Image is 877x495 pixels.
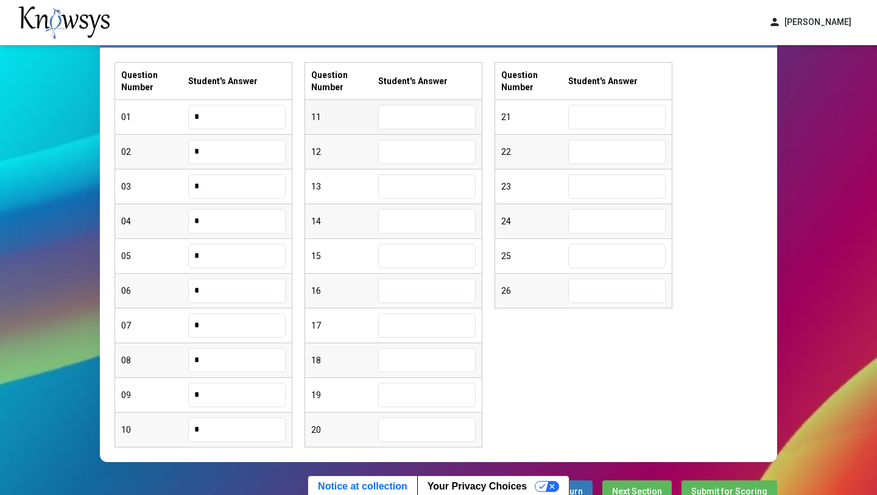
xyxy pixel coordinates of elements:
div: 26 [501,285,568,297]
div: 23 [501,180,568,193]
label: Question Number [121,69,188,93]
div: 24 [501,215,568,227]
label: Student's Answer [568,75,638,87]
label: Student's Answer [188,75,258,87]
div: 21 [501,111,568,123]
div: 16 [311,285,378,297]
div: 13 [311,180,378,193]
div: 14 [311,215,378,227]
div: 08 [121,354,188,366]
img: knowsys-logo.png [18,6,110,39]
label: Student's Answer [378,75,448,87]
div: 09 [121,389,188,401]
div: 04 [121,215,188,227]
span: person [769,16,781,29]
div: 01 [121,111,188,123]
div: 18 [311,354,378,366]
div: 22 [501,146,568,158]
div: 02 [121,146,188,158]
label: Question Number [311,69,378,93]
label: Question Number [501,69,568,93]
div: 05 [121,250,188,262]
div: 06 [121,285,188,297]
div: 15 [311,250,378,262]
button: person[PERSON_NAME] [761,12,859,32]
div: 03 [121,180,188,193]
div: 25 [501,250,568,262]
div: 17 [311,319,378,332]
div: 11 [311,111,378,123]
div: 10 [121,424,188,436]
div: 19 [311,389,378,401]
div: 12 [311,146,378,158]
div: 07 [121,319,188,332]
div: 20 [311,424,378,436]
